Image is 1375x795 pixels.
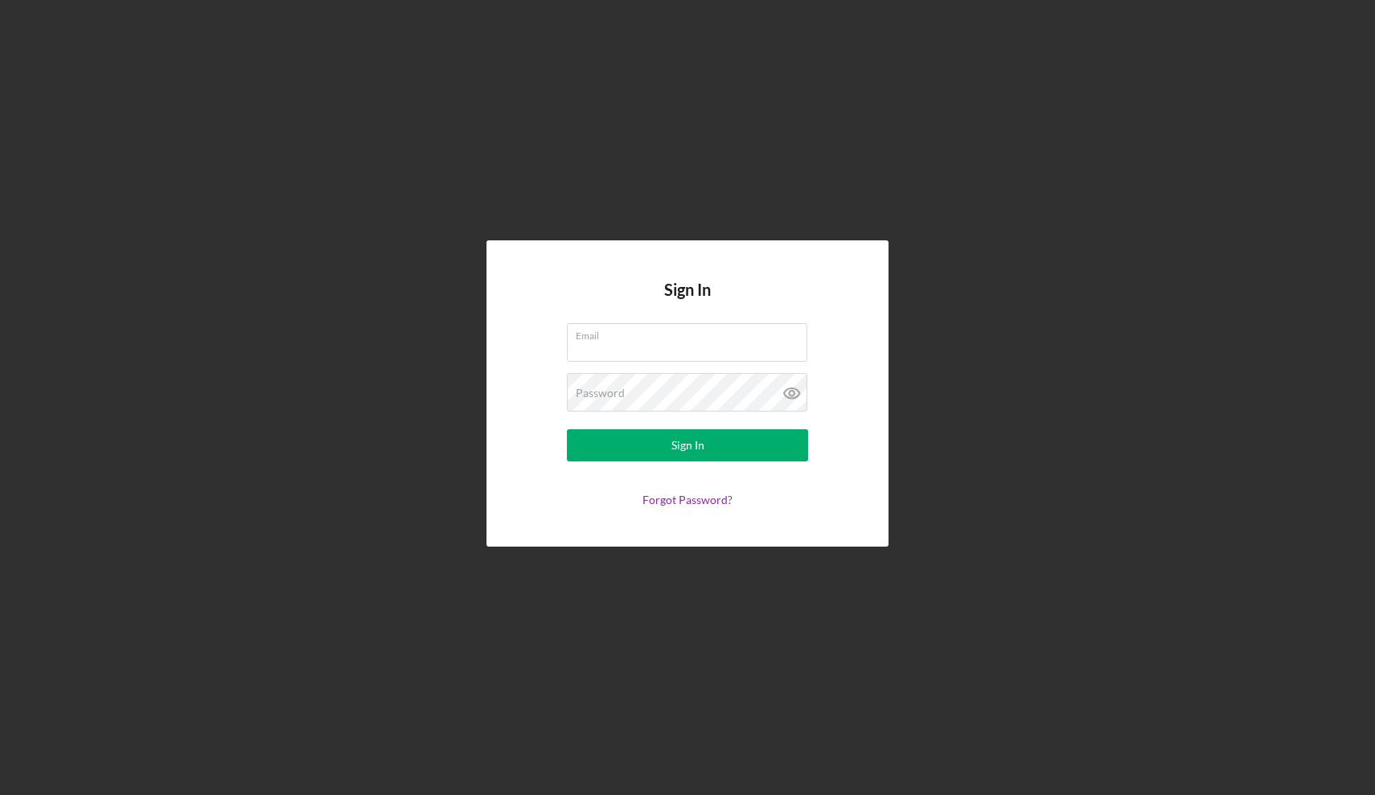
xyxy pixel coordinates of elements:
label: Email [576,324,807,342]
div: Sign In [671,429,704,461]
h4: Sign In [664,281,711,323]
button: Sign In [567,429,808,461]
label: Password [576,387,625,400]
a: Forgot Password? [642,493,733,506]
